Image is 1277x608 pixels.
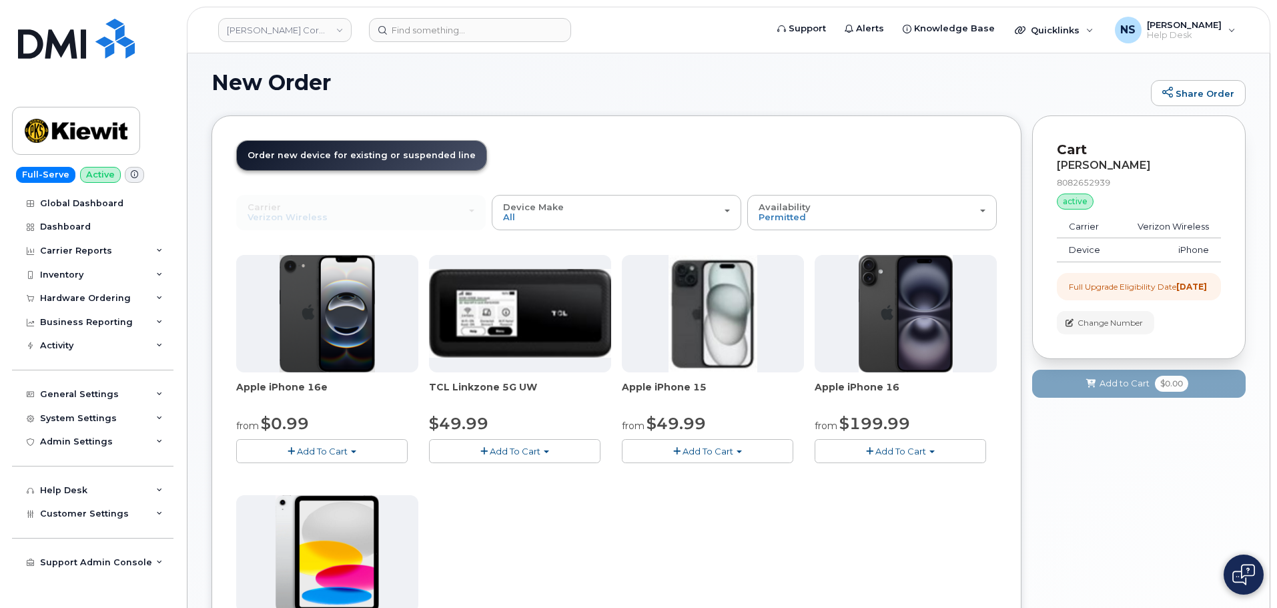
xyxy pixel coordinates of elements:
[429,269,611,357] img: linkzone5g.png
[1155,376,1188,392] span: $0.00
[490,446,540,457] span: Add To Cart
[280,255,376,372] img: iphone16e.png
[1057,140,1221,160] p: Cart
[622,439,793,463] button: Add To Cart
[622,420,645,432] small: from
[759,202,811,212] span: Availability
[1057,194,1094,210] div: active
[236,439,408,463] button: Add To Cart
[1057,177,1221,188] div: 8082652939
[1057,160,1221,172] div: [PERSON_NAME]
[1232,564,1255,585] img: Open chat
[647,414,706,433] span: $49.99
[261,414,309,433] span: $0.99
[429,380,611,407] div: TCL Linkzone 5G UW
[839,414,910,433] span: $199.99
[1057,215,1117,239] td: Carrier
[815,380,997,407] div: Apple iPhone 16
[297,446,348,457] span: Add To Cart
[236,420,259,432] small: from
[492,195,741,230] button: Device Make All
[1117,238,1221,262] td: iPhone
[747,195,997,230] button: Availability Permitted
[669,255,757,372] img: iphone15.jpg
[1057,238,1117,262] td: Device
[1057,311,1154,334] button: Change Number
[815,420,837,432] small: from
[1078,317,1143,329] span: Change Number
[503,212,515,222] span: All
[1100,377,1150,390] span: Add to Cart
[1176,282,1207,292] strong: [DATE]
[248,150,476,160] span: Order new device for existing or suspended line
[1151,80,1246,107] a: Share Order
[211,71,1144,94] h1: New Order
[1032,370,1246,397] button: Add to Cart $0.00
[759,212,806,222] span: Permitted
[622,380,804,407] div: Apple iPhone 15
[236,380,418,407] div: Apple iPhone 16e
[429,414,488,433] span: $49.99
[503,202,564,212] span: Device Make
[1117,215,1221,239] td: Verizon Wireless
[429,439,600,463] button: Add To Cart
[859,255,953,372] img: iphone_16_plus.png
[1069,281,1207,292] div: Full Upgrade Eligibility Date
[683,446,733,457] span: Add To Cart
[875,446,926,457] span: Add To Cart
[815,439,986,463] button: Add To Cart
